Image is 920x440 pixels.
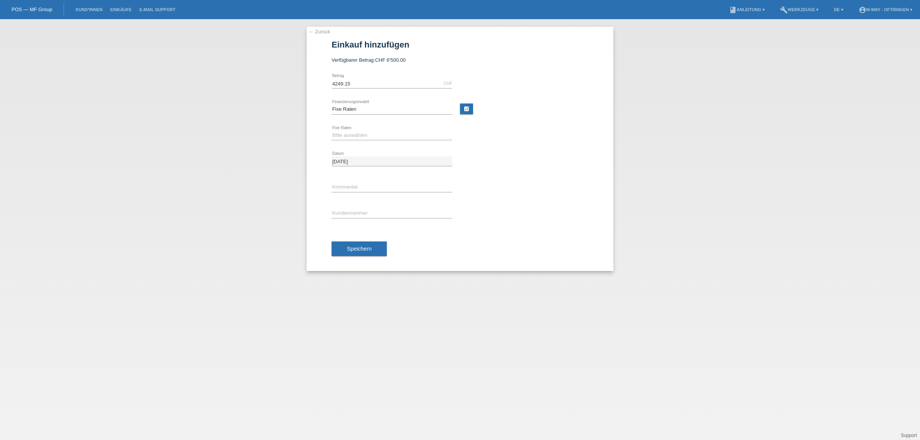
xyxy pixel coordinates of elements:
[332,241,387,256] button: Speichern
[901,433,917,438] a: Support
[859,6,866,14] i: account_circle
[776,7,823,12] a: buildWerkzeuge ▾
[444,81,452,85] div: CHF
[729,6,737,14] i: book
[136,7,179,12] a: E-Mail Support
[106,7,135,12] a: Einkäufe
[463,106,470,112] i: calculate
[332,40,588,49] h1: Einkauf hinzufügen
[725,7,769,12] a: bookAnleitung ▾
[830,7,847,12] a: DE ▾
[309,29,330,34] a: ← Zurück
[460,103,473,114] a: calculate
[11,7,52,12] a: POS — MF Group
[332,57,588,63] div: Verfügbarer Betrag:
[347,246,371,252] span: Speichern
[72,7,106,12] a: Kund*innen
[855,7,916,12] a: account_circlem-way - Oftringen ▾
[375,57,406,63] span: CHF 6'500.00
[780,6,788,14] i: build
